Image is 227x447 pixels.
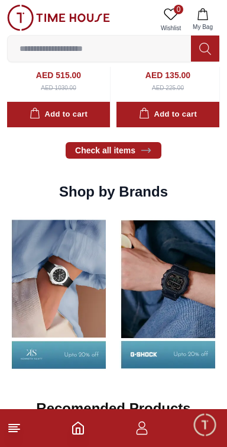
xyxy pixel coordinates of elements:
a: Check all items [66,142,161,159]
img: ... [7,5,110,31]
div: Add to cart [139,108,197,121]
a: Home [71,421,85,435]
img: Shop By Brands -Tornado - UAE [116,213,220,375]
div: AED 225.00 [152,83,184,92]
div: Add to cart [30,108,87,121]
button: Add to cart [116,102,219,127]
h2: Shop by Brands [59,182,168,201]
h4: AED 135.00 [145,69,190,81]
span: Wishlist [156,24,186,33]
button: Add to cart [7,102,110,127]
span: My Bag [188,22,218,31]
img: Shop By Brands - Casio- UAE [7,213,111,375]
div: AED 1030.00 [41,83,76,92]
div: Chat Widget [192,412,218,438]
span: 0 [174,5,183,14]
h2: Recomended Products [36,399,190,418]
a: 0Wishlist [156,5,186,35]
h4: AED 515.00 [36,69,81,81]
button: My Bag [186,5,220,35]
